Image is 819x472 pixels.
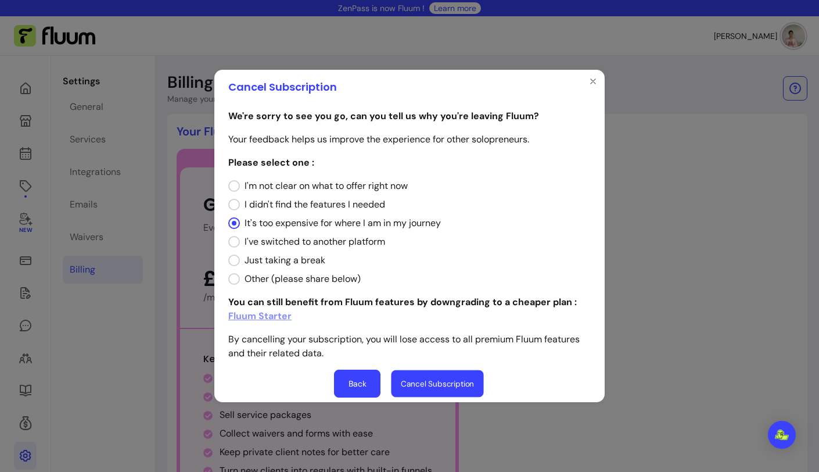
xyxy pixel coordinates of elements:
input: It's too expensive for where I am in my journey [228,212,452,235]
b: Please select one : [228,156,314,169]
input: I didn't find the features I needed [228,193,396,216]
input: Just taking a break [228,249,335,272]
b: We're sorry to see you go, can you tell us why you're leaving Fluum? [228,110,539,122]
input: Other (please share below) [228,267,371,291]
input: I'm not clear on what to offer right now [228,174,420,198]
button: Close [584,72,602,91]
h1: Cancel Subscription [228,79,337,95]
div: Open Intercom Messenger [768,421,796,449]
b: You can still benefit from Fluum features by downgrading to a cheaper plan : [228,296,577,322]
button: Back [334,370,380,398]
p: By cancelling your subscription, you will lose access to all premium Fluum features and their rel... [228,332,591,360]
p: Your feedback helps us improve the experience for other solopreneurs. [228,133,591,146]
input: I've switched to another platform [228,230,396,253]
button: Cancel Subscription [391,370,483,398]
a: Fluum Starter [228,309,292,323]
